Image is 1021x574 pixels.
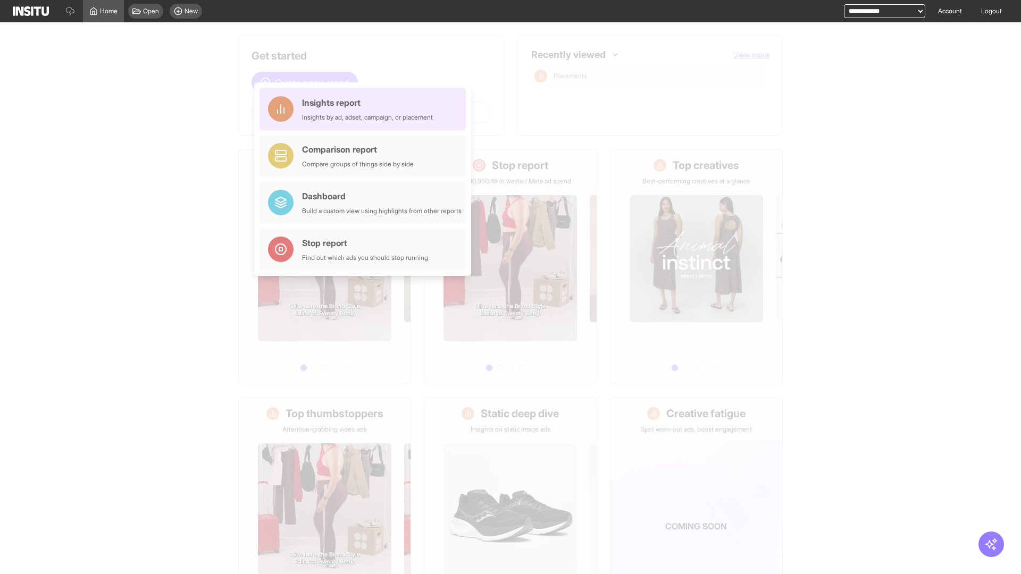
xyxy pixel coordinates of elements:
[185,7,198,15] span: New
[100,7,118,15] span: Home
[143,7,159,15] span: Open
[13,6,49,16] img: Logo
[302,113,433,122] div: Insights by ad, adset, campaign, or placement
[302,254,428,262] div: Find out which ads you should stop running
[302,96,433,109] div: Insights report
[302,237,428,249] div: Stop report
[302,207,462,215] div: Build a custom view using highlights from other reports
[302,190,462,202] div: Dashboard
[302,160,414,168] div: Compare groups of things side by side
[302,143,414,156] div: Comparison report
